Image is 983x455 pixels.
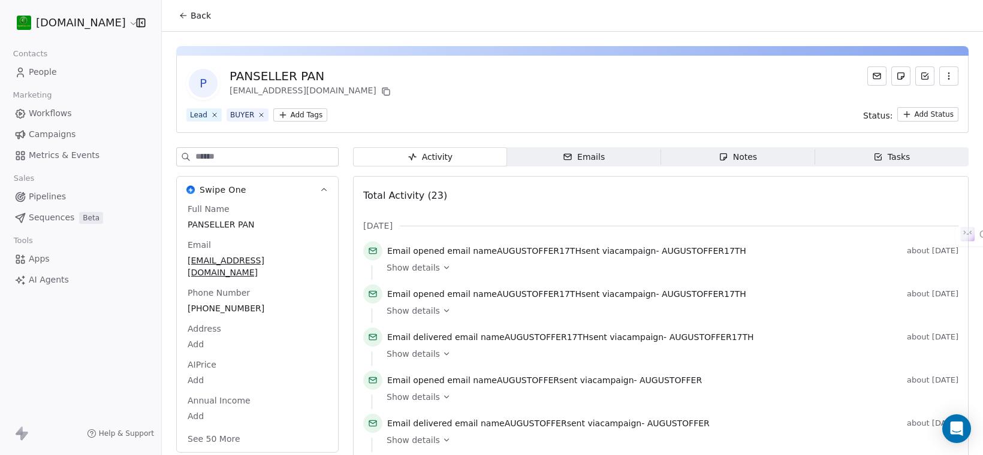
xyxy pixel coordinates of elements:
a: Help & Support [87,429,154,438]
span: AUGUSTOFFER17TH [662,246,746,256]
span: Tools [8,232,38,250]
span: AUGUSTOFFER [647,418,710,428]
button: Swipe OneSwipe One [177,177,338,203]
div: PANSELLER PAN [230,68,393,84]
span: Metrics & Events [29,149,99,162]
span: Add [188,374,327,386]
div: Lead [190,110,207,120]
span: [PHONE_NUMBER] [188,302,327,314]
span: Address [185,323,224,335]
div: Swipe OneSwipe One [177,203,338,452]
span: Sequences [29,211,74,224]
span: Phone Number [185,287,252,299]
button: [DOMAIN_NAME] [14,13,128,33]
div: Notes [719,151,757,163]
span: AUGUSTOFFER17TH [670,332,754,342]
span: AI Agents [29,274,69,286]
a: SequencesBeta [10,208,152,227]
span: email name sent via campaign - [387,331,754,343]
span: Back [191,10,211,22]
span: Show details [387,434,440,446]
span: Marketing [8,86,57,104]
span: AUGUSTOFFER17TH [497,289,581,299]
span: Contacts [8,45,53,63]
span: about [DATE] [907,332,958,342]
a: Workflows [10,104,152,123]
span: AIPrice [185,359,219,371]
div: Tasks [873,151,910,163]
span: Status: [863,110,892,122]
span: about [DATE] [907,375,958,385]
span: Campaigns [29,128,76,141]
a: People [10,62,152,82]
span: AUGUSTOFFER [505,418,567,428]
img: 439216937_921727863089572_7037892552807592703_n%20(1).jpg [17,16,31,30]
span: P [189,69,218,98]
span: People [29,66,57,78]
span: AUGUSTOFFER17TH [505,332,589,342]
span: about [DATE] [907,289,958,299]
span: Annual Income [185,395,253,407]
span: Apps [29,253,50,265]
a: Show details [387,305,950,317]
a: Campaigns [10,125,152,144]
span: Email delivered [387,418,452,428]
a: Show details [387,434,950,446]
button: See 50 More [180,428,248,450]
span: Show details [387,305,440,317]
span: Show details [387,262,440,274]
a: AI Agents [10,270,152,290]
span: Total Activity (23) [363,190,447,201]
img: Swipe One [186,186,195,194]
span: Email opened [387,246,445,256]
a: Show details [387,348,950,360]
span: Full Name [185,203,232,215]
div: [EMAIL_ADDRESS][DOMAIN_NAME] [230,84,393,99]
span: [DOMAIN_NAME] [36,15,126,31]
button: Add Tags [273,108,327,122]
a: Show details [387,391,950,403]
span: Pipelines [29,190,66,203]
div: Open Intercom Messenger [942,414,971,443]
span: [DATE] [363,220,393,232]
div: Emails [563,151,605,163]
span: AUGUSTOFFER [640,375,702,385]
a: Pipelines [10,187,152,207]
span: AUGUSTOFFER17TH [662,289,746,299]
span: Sales [8,169,40,187]
span: Workflows [29,107,72,120]
span: email name sent via campaign - [387,288,746,300]
span: Show details [387,391,440,403]
a: Show details [387,262,950,274]
button: Back [171,5,218,26]
span: Email delivered [387,332,452,342]
span: Add [188,338,327,350]
span: email name sent via campaign - [387,417,710,429]
span: [EMAIL_ADDRESS][DOMAIN_NAME] [188,254,327,278]
span: AUGUSTOFFER17TH [497,246,581,256]
span: PANSELLER PAN [188,219,327,230]
div: BUYER [230,110,254,120]
a: Apps [10,249,152,269]
span: Swipe One [200,184,246,196]
span: Email opened [387,289,445,299]
span: Show details [387,348,440,360]
span: Email opened [387,375,445,385]
span: email name sent via campaign - [387,245,746,257]
button: Add Status [897,107,958,122]
span: Beta [79,212,103,224]
span: about [DATE] [907,246,958,256]
span: Help & Support [99,429,154,438]
span: AUGUSTOFFER [497,375,559,385]
span: Email [185,239,213,251]
span: about [DATE] [907,418,958,428]
span: email name sent via campaign - [387,374,702,386]
span: Add [188,410,327,422]
a: Metrics & Events [10,145,152,165]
